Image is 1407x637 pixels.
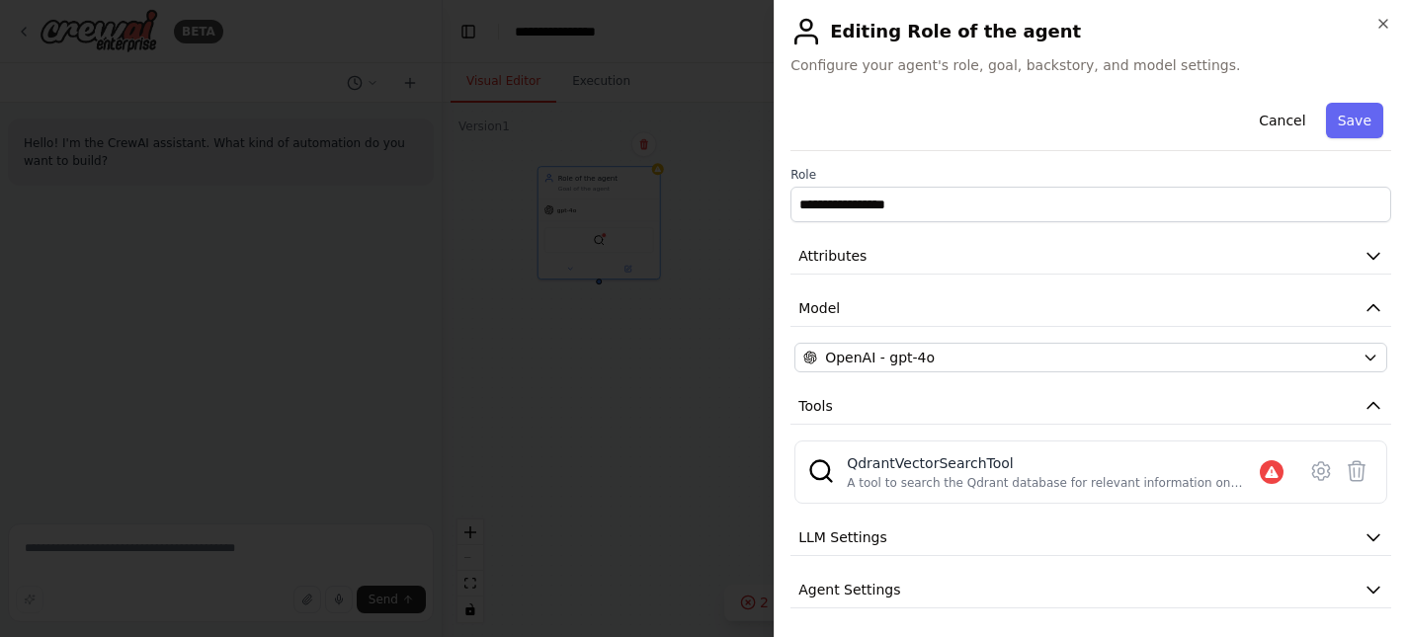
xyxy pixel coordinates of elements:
button: Delete tool [1339,453,1374,489]
span: Agent Settings [798,580,900,599]
button: LLM Settings [790,519,1391,556]
img: QdrantVectorSearchTool [807,457,835,485]
button: Cancel [1247,103,1317,138]
button: Agent Settings [790,572,1391,608]
span: OpenAI - gpt-4o [825,348,935,367]
button: Model [790,290,1391,327]
span: Model [798,298,840,318]
span: Attributes [798,246,867,266]
span: Configure your agent's role, goal, backstory, and model settings. [790,55,1391,75]
button: Configure tool [1303,453,1339,489]
span: LLM Settings [798,527,887,547]
label: Role [790,167,1391,183]
span: Tools [798,396,833,416]
button: Save [1326,103,1383,138]
button: OpenAI - gpt-4o [794,343,1387,372]
h2: Editing Role of the agent [790,16,1391,47]
div: A tool to search the Qdrant database for relevant information on internal documents. [847,475,1260,491]
div: QdrantVectorSearchTool [847,453,1260,473]
button: Attributes [790,238,1391,275]
button: Tools [790,388,1391,425]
